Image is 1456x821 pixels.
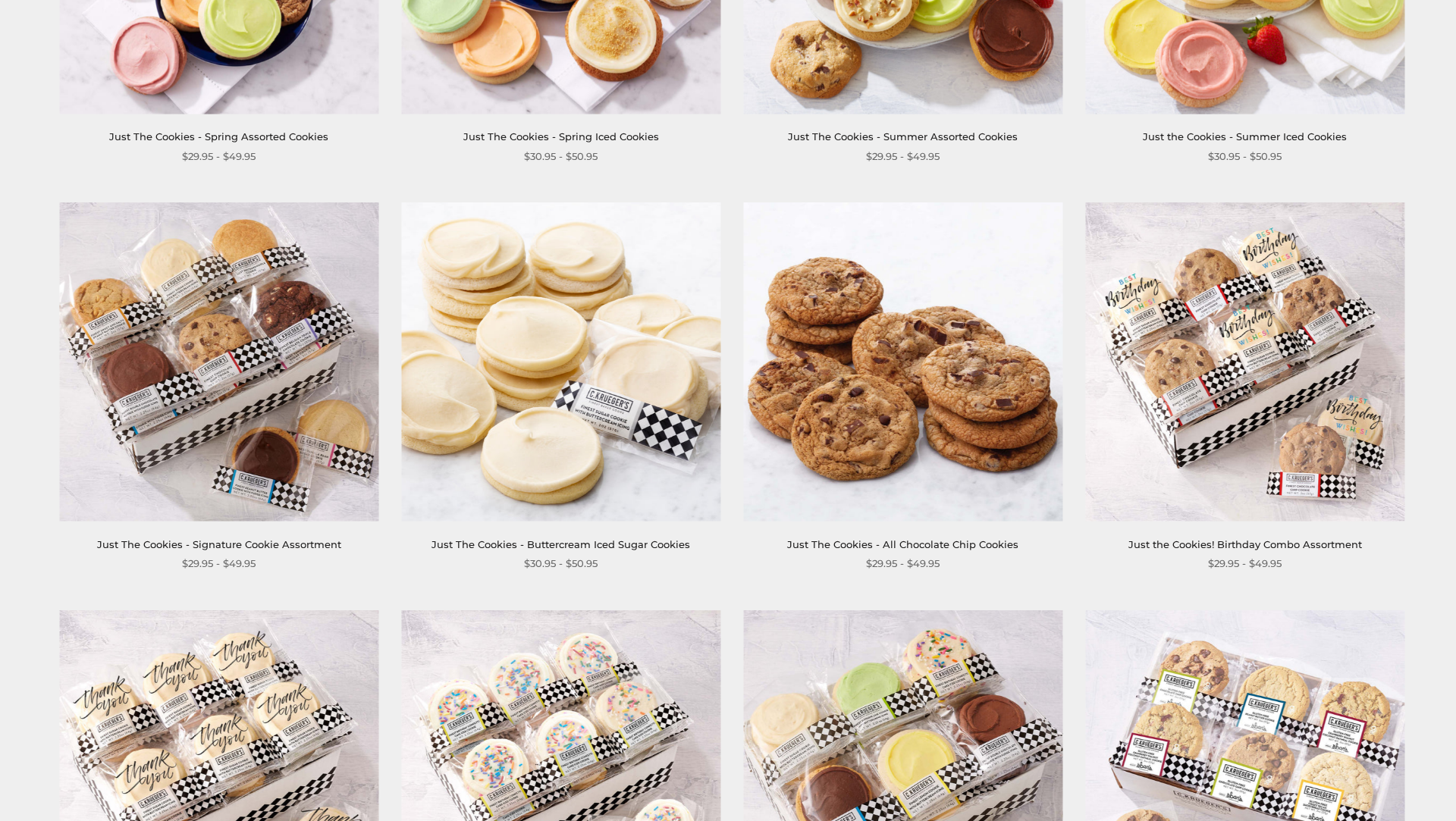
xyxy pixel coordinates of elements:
span: $30.95 - $50.95 [524,556,598,572]
img: Just The Cookies - All Chocolate Chip Cookies [743,202,1062,522]
a: Just the Cookies - Summer Iced Cookies [1143,130,1347,143]
span: $30.95 - $50.95 [524,149,598,165]
img: Just The Cookies - Signature Cookie Assortment [59,202,378,522]
span: $29.95 - $49.95 [1208,556,1282,572]
iframe: Sign Up via Text for Offers [12,763,157,809]
a: Just The Cookies - Signature Cookie Assortment [97,538,341,550]
span: $30.95 - $50.95 [1208,149,1282,165]
a: Just The Cookies - Summer Assorted Cookies [788,130,1018,143]
a: Just The Cookies - Buttercream Iced Sugar Cookies [431,538,690,550]
img: Just the Cookies! Birthday Combo Assortment [1085,202,1404,522]
img: Just The Cookies - Buttercream Iced Sugar Cookies [401,202,720,522]
a: Just the Cookies! Birthday Combo Assortment [1128,538,1362,550]
span: $29.95 - $49.95 [182,149,256,165]
a: Just The Cookies - All Chocolate Chip Cookies [787,538,1018,550]
a: Just The Cookies - Spring Assorted Cookies [109,130,328,143]
span: $29.95 - $49.95 [182,556,256,572]
span: $29.95 - $49.95 [866,149,940,165]
a: Just The Cookies - Spring Iced Cookies [463,130,659,143]
span: $29.95 - $49.95 [866,556,940,572]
